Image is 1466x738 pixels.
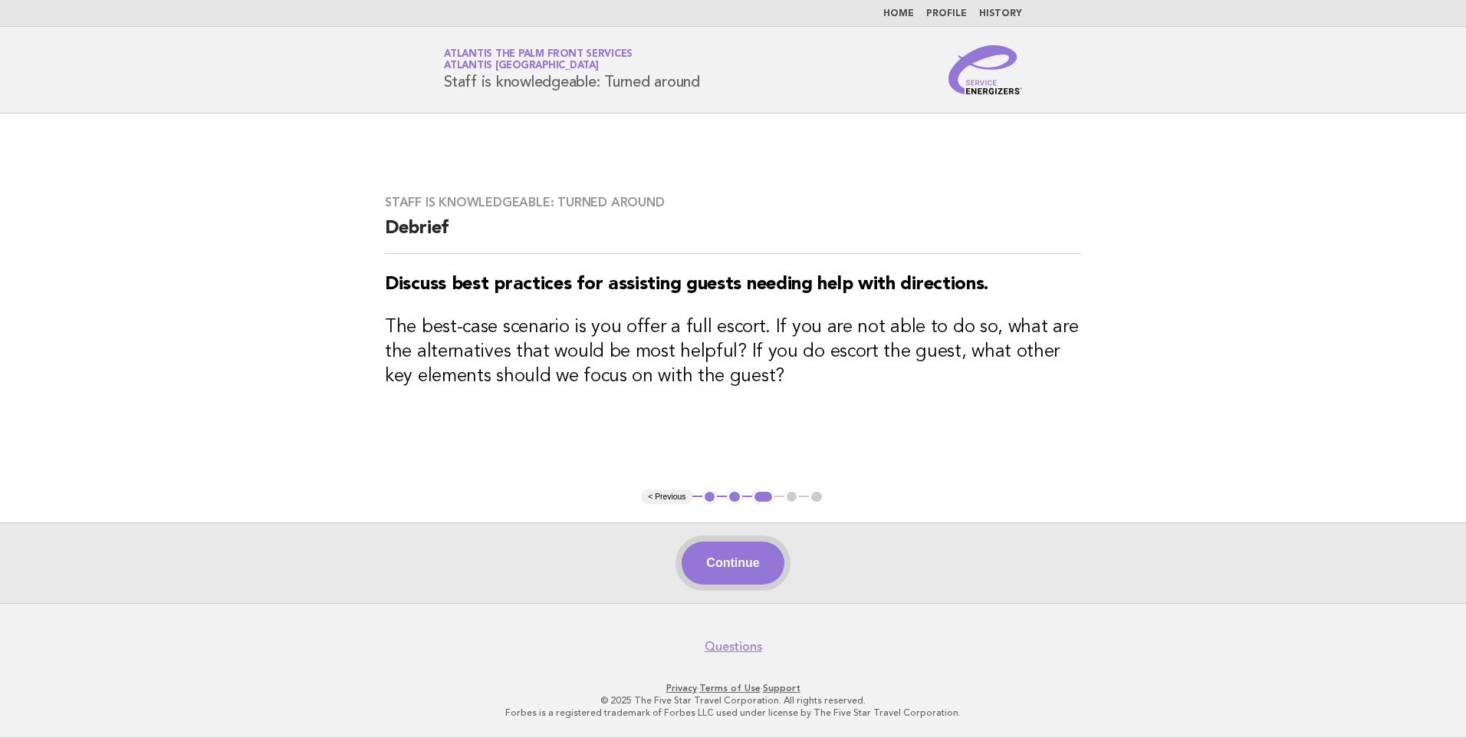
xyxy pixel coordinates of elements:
a: Profile [926,9,967,18]
h2: Debrief [385,216,1081,254]
button: 1 [702,489,718,505]
a: Home [883,9,914,18]
a: Support [763,683,800,694]
a: Privacy [666,683,697,694]
a: History [979,9,1022,18]
p: · · [264,682,1202,694]
strong: Discuss best practices for assisting guests needing help with directions. [385,275,988,294]
a: Questions [705,639,762,654]
p: © 2025 The Five Star Travel Corporation. All rights reserved. [264,694,1202,707]
h3: The best-case scenario is you offer a full escort. If you are not able to do so, what are the alt... [385,315,1081,389]
h3: Staff is knowledgeable: Turned around [385,195,1081,210]
button: 3 [752,489,774,505]
button: < Previous [642,489,692,505]
a: Terms of Use [699,683,761,694]
button: 2 [727,489,742,505]
p: Forbes is a registered trademark of Forbes LLC used under license by The Five Star Travel Corpora... [264,707,1202,719]
span: Atlantis [GEOGRAPHIC_DATA] [444,61,599,71]
h1: Staff is knowledgeable: Turned around [444,50,700,90]
button: Continue [682,542,784,585]
a: Atlantis The Palm Front ServicesAtlantis [GEOGRAPHIC_DATA] [444,49,633,71]
img: Service Energizers [948,45,1022,94]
